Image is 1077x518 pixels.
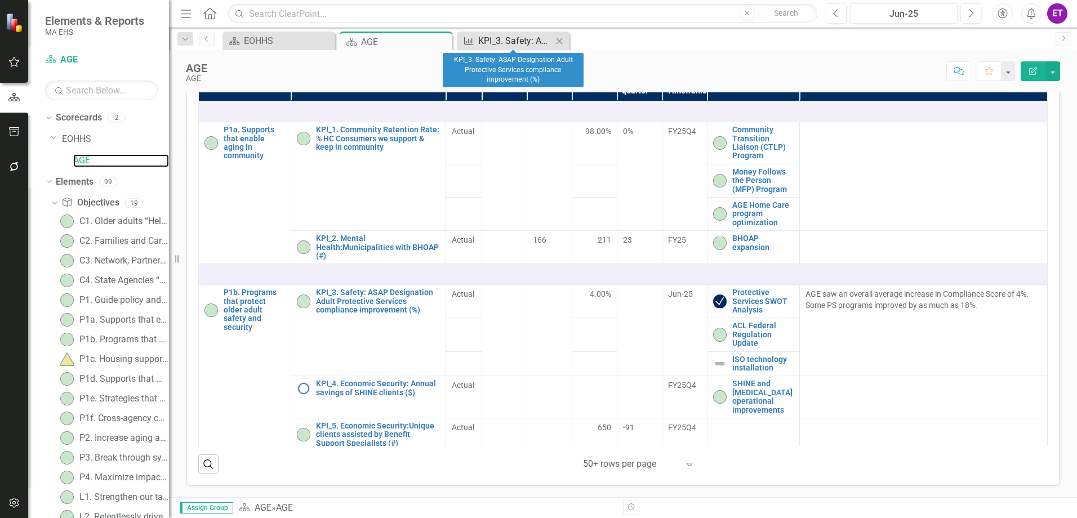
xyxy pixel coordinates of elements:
[758,6,815,21] button: Search
[57,409,169,427] a: P1f. Cross-agency collaboration that infuses aging in all policies
[56,111,102,124] a: Scorecards
[61,197,119,209] a: Objectives
[707,318,799,351] td: Double-Click to Edit Right Click for Context Menu
[79,374,169,384] div: P1d. Supports that make family caregiving viable and desirable
[446,122,482,164] td: Double-Click to Edit
[316,288,439,314] a: KPI_3. Safety: ASAP Designation Adult Protective Services compliance improvement (%)
[732,379,794,414] a: SHINE and [MEDICAL_DATA] operational improvements
[707,376,799,418] td: Double-Click to Edit Right Click for Context Menu
[60,451,74,465] img: On-track
[452,379,476,391] span: Actual
[79,334,169,345] div: P1b. Programs that protect older adult safety and security
[297,240,310,254] img: On-track
[45,14,144,28] span: Elements & Reports
[446,231,482,264] td: Double-Click to Edit
[45,53,158,66] a: AGE
[291,376,446,418] td: Double-Click to Edit Right Click for Context Menu
[800,418,1048,451] td: Double-Click to Edit
[297,382,310,395] img: No Information
[572,231,617,264] td: Double-Click to Edit
[732,126,794,160] a: Community Transition Liaison (CTLP) Program
[73,154,169,167] a: AGE
[1047,3,1067,24] button: ET
[108,113,126,123] div: 2
[707,285,799,318] td: Double-Click to Edit Right Click for Context Menu
[57,449,169,467] a: P3. Break through systemic barriers that impact equity for older adults
[57,212,169,230] a: C1. Older adults “Help us plan for, choose, and equitably access the helps we need to age on our ...
[443,53,584,87] div: KPI_3. Safety: ASAP Designation Adult Protective Services compliance improvement (%)
[732,355,794,373] a: ISO technology installation
[774,8,798,17] span: Search
[180,502,233,513] span: Assign Group
[446,418,482,451] td: Double-Click to Edit
[800,285,1048,376] td: Double-Click to Edit
[713,357,727,370] img: Not Defined
[79,413,169,423] div: P1f. Cross-agency collaboration that infuses aging in all policies
[244,34,332,48] div: EOHHS
[854,7,954,21] div: Jun-25
[204,136,218,150] img: On-track
[45,81,158,100] input: Search Below...
[297,294,310,308] img: On-track
[239,502,615,515] div: »
[60,352,74,366] img: At-risk
[316,379,439,397] a: KPI_4. Economic Security: Annual savings of SHINE clients ($)
[224,288,285,332] a: P1b. Programs that protect older adult safety and security
[316,234,439,260] a: KPI_2. Mental Health:Municipalities with BHOAP (#)
[199,264,1048,285] td: Double-Click to Edit
[60,471,74,484] img: On-track
[572,376,617,418] td: Double-Click to Edit
[707,197,799,230] td: Double-Click to Edit Right Click for Context Menu
[707,231,799,264] td: Double-Click to Edit Right Click for Context Menu
[79,256,169,266] div: C3. Network, Partners & Providers “Together, help us deliver a broad range of services and suppor...
[60,234,74,248] img: On-track
[79,394,169,404] div: P1e. Strategies that advance age- and dementia-friendly communities
[60,372,74,386] img: On-track
[57,488,169,506] a: L1. Strengthen our talent and operating model
[598,422,611,433] span: 650
[224,126,285,160] a: P1a. Supports that enable aging in community
[446,285,482,318] td: Double-Click to Edit
[79,275,169,285] div: C4. State Agencies “Help us plan for and serve our increasing population of older adults”
[800,376,1048,418] td: Double-Click to Edit
[57,271,169,289] a: C4. State Agencies “Help us plan for and serve our increasing population of older adults”
[57,232,169,250] a: C2. Families and Caregivers “Support our ability to care for older adults with less impact on our...
[79,354,169,364] div: P1c. Housing supports that promote healthy living
[45,28,144,37] small: MA EHS
[732,234,794,252] a: BHOAP expansion
[805,288,1042,311] p: AGE saw an overall average increase in Compliance Score of 4%. Some PS programs improved by as mu...
[668,234,701,245] div: FY25
[79,433,169,443] div: P2. Increase aging awareness andencourage timely planning
[533,235,546,244] span: 166
[713,328,727,342] img: On-track
[585,126,611,137] span: 98.00%
[62,133,169,146] a: EOHHS
[291,285,446,376] td: Double-Click to Edit Right Click for Context Menu
[199,101,1048,122] td: Double-Click to Edit
[478,34,553,48] div: KPI_3. Safety: ASAP Designation Adult Protective Services compliance improvement (%)
[57,311,169,329] a: P1a. Supports that enable aging in community
[57,252,169,270] a: C3. Network, Partners & Providers “Together, help us deliver a broad range of services and suppor...
[713,136,727,150] img: On-track
[57,331,169,349] a: P1b. Programs that protect older adult safety and security
[79,472,169,483] div: P4. Maximize impact and quality of EOEA funded programs
[291,418,446,451] td: Double-Click to Edit Right Click for Context Menu
[255,502,272,513] a: AGE
[713,174,727,187] img: On-track
[60,412,74,425] img: On-track
[60,313,74,327] img: On-track
[60,274,74,287] img: On-track
[297,428,310,441] img: On-track
[732,201,794,227] a: AGE Home Care program optimization
[79,492,169,502] div: L1. Strengthen our talent and operating model
[572,418,617,451] td: Double-Click to Edit
[60,392,74,405] img: On-track
[225,34,332,48] a: EOHHS
[56,176,94,189] a: Elements
[850,3,958,24] button: Jun-25
[713,236,727,250] img: On-track
[99,177,117,186] div: 99
[291,122,446,231] td: Double-Click to Edit Right Click for Context Menu
[60,333,74,346] img: On-track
